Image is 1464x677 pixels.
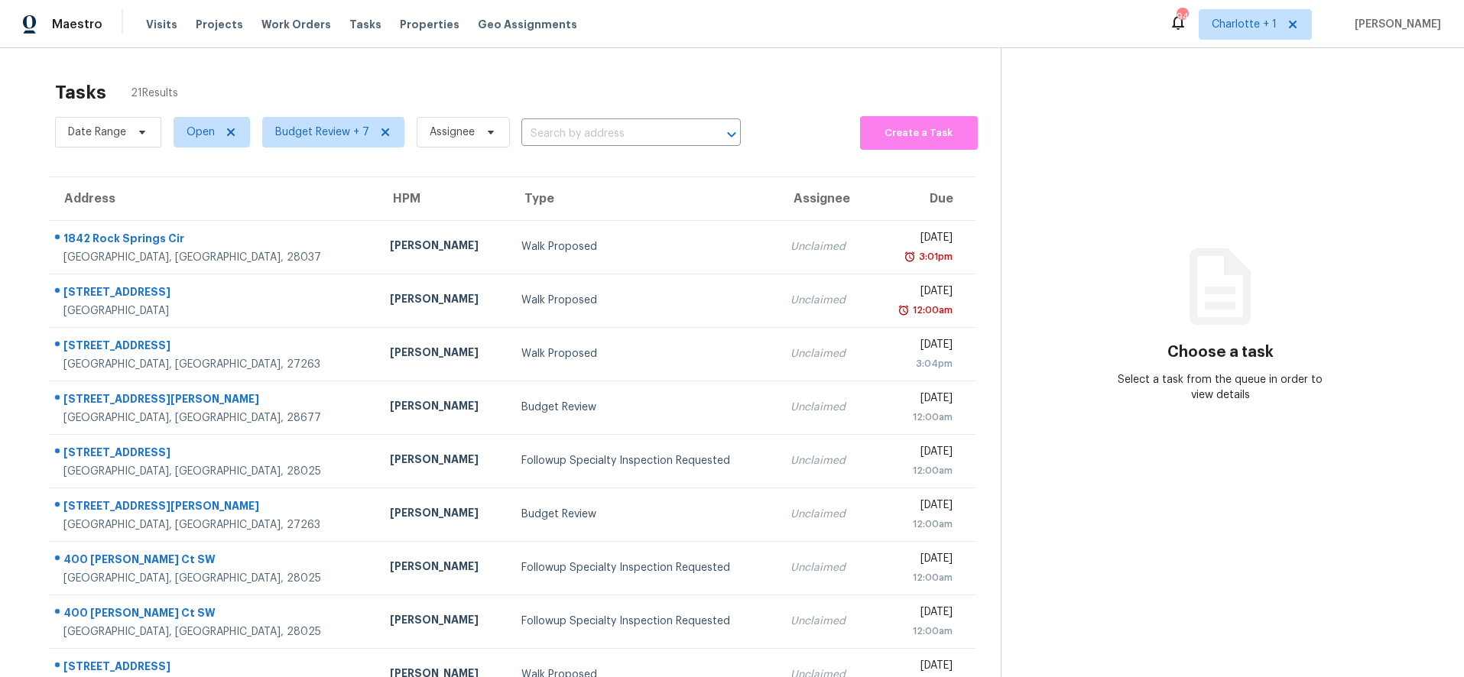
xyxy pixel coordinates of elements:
[63,445,365,464] div: [STREET_ADDRESS]
[430,125,475,140] span: Assignee
[68,125,126,140] span: Date Range
[196,17,243,32] span: Projects
[146,17,177,32] span: Visits
[883,463,953,478] div: 12:00am
[390,452,496,471] div: [PERSON_NAME]
[390,505,496,524] div: [PERSON_NAME]
[883,444,953,463] div: [DATE]
[63,552,365,571] div: 400 [PERSON_NAME] Ct SW
[63,338,365,357] div: [STREET_ADDRESS]
[790,293,858,308] div: Unclaimed
[883,497,953,517] div: [DATE]
[63,357,365,372] div: [GEOGRAPHIC_DATA], [GEOGRAPHIC_DATA], 27263
[790,614,858,629] div: Unclaimed
[390,612,496,631] div: [PERSON_NAME]
[55,85,106,100] h2: Tasks
[187,125,215,140] span: Open
[910,303,953,318] div: 12:00am
[868,125,969,142] span: Create a Task
[883,337,953,356] div: [DATE]
[883,410,953,425] div: 12:00am
[521,614,767,629] div: Followup Specialty Inspection Requested
[790,239,858,254] div: Unclaimed
[275,125,369,140] span: Budget Review + 7
[63,250,365,265] div: [GEOGRAPHIC_DATA], [GEOGRAPHIC_DATA], 28037
[883,624,953,639] div: 12:00am
[390,238,496,257] div: [PERSON_NAME]
[261,17,331,32] span: Work Orders
[790,507,858,522] div: Unclaimed
[790,560,858,575] div: Unclaimed
[478,17,577,32] span: Geo Assignments
[63,303,365,319] div: [GEOGRAPHIC_DATA]
[883,283,953,303] div: [DATE]
[49,177,378,220] th: Address
[521,560,767,575] div: Followup Specialty Inspection Requested
[63,498,365,517] div: [STREET_ADDRESS][PERSON_NAME]
[521,507,767,522] div: Budget Review
[521,239,767,254] div: Walk Proposed
[400,17,459,32] span: Properties
[790,346,858,361] div: Unclaimed
[883,604,953,624] div: [DATE]
[883,230,953,249] div: [DATE]
[63,391,365,410] div: [STREET_ADDRESS][PERSON_NAME]
[63,410,365,426] div: [GEOGRAPHIC_DATA], [GEOGRAPHIC_DATA], 28677
[521,122,698,146] input: Search by address
[904,249,916,264] img: Overdue Alarm Icon
[1111,372,1330,403] div: Select a task from the queue in order to view details
[390,291,496,310] div: [PERSON_NAME]
[883,551,953,570] div: [DATE]
[509,177,779,220] th: Type
[63,464,365,479] div: [GEOGRAPHIC_DATA], [GEOGRAPHIC_DATA], 28025
[521,453,767,468] div: Followup Specialty Inspection Requested
[390,559,496,578] div: [PERSON_NAME]
[883,658,953,677] div: [DATE]
[860,116,977,150] button: Create a Task
[1167,345,1274,360] h3: Choose a task
[63,624,365,640] div: [GEOGRAPHIC_DATA], [GEOGRAPHIC_DATA], 28025
[1212,17,1277,32] span: Charlotte + 1
[63,571,365,586] div: [GEOGRAPHIC_DATA], [GEOGRAPHIC_DATA], 28025
[390,398,496,417] div: [PERSON_NAME]
[349,19,381,30] span: Tasks
[63,517,365,533] div: [GEOGRAPHIC_DATA], [GEOGRAPHIC_DATA], 27263
[883,517,953,532] div: 12:00am
[1177,9,1187,24] div: 94
[521,293,767,308] div: Walk Proposed
[883,570,953,585] div: 12:00am
[1349,17,1441,32] span: [PERSON_NAME]
[63,605,365,624] div: 400 [PERSON_NAME] Ct SW
[883,356,953,371] div: 3:04pm
[131,86,178,101] span: 21 Results
[721,124,742,145] button: Open
[871,177,976,220] th: Due
[790,453,858,468] div: Unclaimed
[883,390,953,410] div: [DATE]
[916,249,953,264] div: 3:01pm
[898,303,910,318] img: Overdue Alarm Icon
[521,400,767,415] div: Budget Review
[521,346,767,361] div: Walk Proposed
[52,17,102,32] span: Maestro
[778,177,870,220] th: Assignee
[378,177,508,220] th: HPM
[390,345,496,364] div: [PERSON_NAME]
[63,284,365,303] div: [STREET_ADDRESS]
[63,231,365,250] div: 1842 Rock Springs Cir
[790,400,858,415] div: Unclaimed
